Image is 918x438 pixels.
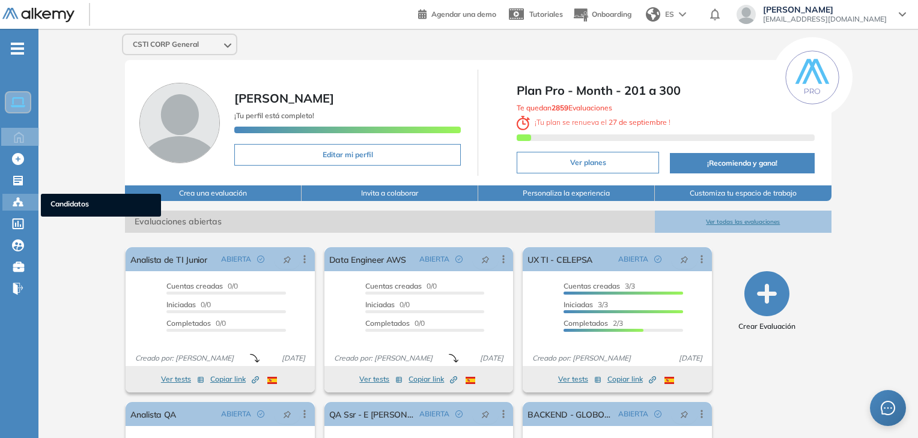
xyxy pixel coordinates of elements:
[234,91,334,106] span: [PERSON_NAME]
[409,372,457,386] button: Copiar link
[283,409,291,419] span: pushpin
[133,40,199,49] span: CSTI CORP General
[419,254,449,265] span: ABIERTA
[763,14,887,24] span: [EMAIL_ADDRESS][DOMAIN_NAME]
[654,410,661,418] span: check-circle
[455,256,463,263] span: check-circle
[607,374,656,385] span: Copiar link
[517,152,659,173] button: Ver planes
[478,185,655,201] button: Personaliza la experiencia
[481,409,490,419] span: pushpin
[418,6,496,20] a: Agendar una demo
[2,8,74,23] img: Logo
[166,319,226,328] span: 0/0
[552,103,568,112] b: 2859
[592,10,631,19] span: Onboarding
[139,83,220,163] img: Foto de perfil
[564,300,593,309] span: Iniciadas
[221,409,251,419] span: ABIERTA
[365,300,395,309] span: Iniciadas
[607,372,656,386] button: Copiar link
[166,300,211,309] span: 0/0
[618,254,648,265] span: ABIERTA
[529,10,563,19] span: Tutoriales
[161,372,204,386] button: Ver tests
[257,256,264,263] span: check-circle
[481,254,490,264] span: pushpin
[267,377,277,384] img: ESP
[11,47,24,50] i: -
[166,319,211,328] span: Completados
[680,409,688,419] span: pushpin
[655,211,831,233] button: Ver todas las evaluaciones
[517,103,612,112] span: Te quedan Evaluaciones
[655,185,831,201] button: Customiza tu espacio de trabajo
[654,256,661,263] span: check-circle
[210,372,259,386] button: Copiar link
[257,410,264,418] span: check-circle
[664,377,674,384] img: ESP
[274,250,300,269] button: pushpin
[166,300,196,309] span: Iniciadas
[472,250,499,269] button: pushpin
[665,9,674,20] span: ES
[283,254,291,264] span: pushpin
[329,353,437,364] span: Creado por: [PERSON_NAME]
[679,12,686,17] img: arrow
[670,153,814,173] button: ¡Recomienda y gana!
[527,247,592,271] a: UX TI - CELEPSA
[738,321,795,332] span: Crear Evaluación
[277,353,310,364] span: [DATE]
[166,281,223,290] span: Cuentas creadas
[365,281,422,290] span: Cuentas creadas
[475,353,508,364] span: [DATE]
[517,116,530,130] img: clock-svg
[671,250,698,269] button: pushpin
[302,185,478,201] button: Invita a colaborar
[130,353,239,364] span: Creado por: [PERSON_NAME]
[517,82,814,100] span: Plan Pro - Month - 201 a 300
[646,7,660,22] img: world
[210,374,259,385] span: Copiar link
[125,185,302,201] button: Crea una evaluación
[527,353,636,364] span: Creado por: [PERSON_NAME]
[130,247,207,271] a: Analista de TI Junior
[166,281,238,290] span: 0/0
[607,118,669,127] b: 27 de septiembre
[558,372,601,386] button: Ver tests
[527,402,613,426] a: BACKEND - GLOBOKAS
[50,199,151,212] span: Candidatos
[431,10,496,19] span: Agendar una demo
[517,118,670,127] span: ¡ Tu plan se renueva el !
[365,319,425,328] span: 0/0
[564,281,635,290] span: 3/3
[564,319,608,328] span: Completados
[881,401,895,415] span: message
[274,404,300,424] button: pushpin
[365,281,437,290] span: 0/0
[564,281,620,290] span: Cuentas creadas
[130,402,176,426] a: Analista QA
[671,404,698,424] button: pushpin
[221,254,251,265] span: ABIERTA
[419,409,449,419] span: ABIERTA
[564,319,623,328] span: 2/3
[125,211,655,233] span: Evaluaciones abiertas
[618,409,648,419] span: ABIERTA
[359,372,403,386] button: Ver tests
[763,5,887,14] span: [PERSON_NAME]
[329,402,415,426] a: QA Ssr - E [PERSON_NAME]
[564,300,608,309] span: 3/3
[234,111,314,120] span: ¡Tu perfil está completo!
[329,247,406,271] a: Data Engineer AWS
[455,410,463,418] span: check-circle
[466,377,475,384] img: ESP
[472,404,499,424] button: pushpin
[409,374,457,385] span: Copiar link
[234,144,461,166] button: Editar mi perfil
[365,300,410,309] span: 0/0
[674,353,707,364] span: [DATE]
[365,319,410,328] span: Completados
[573,2,631,28] button: Onboarding
[738,271,795,332] button: Crear Evaluación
